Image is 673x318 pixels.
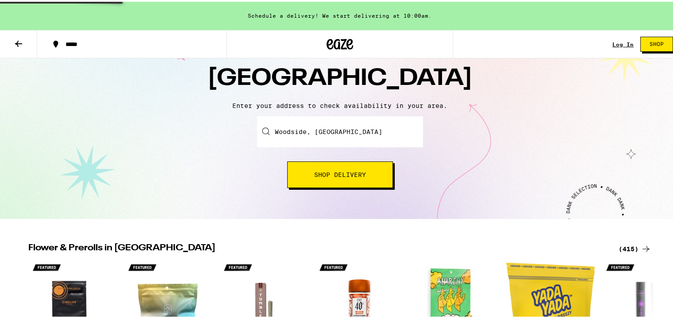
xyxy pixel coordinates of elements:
button: Shop [640,35,673,50]
span: Hi. Need any help? [5,6,64,13]
h1: Weed Delivery In [185,29,495,93]
span: Shop [650,40,664,45]
h2: Flower & Prerolls in [GEOGRAPHIC_DATA] [28,242,608,253]
a: Log In [612,40,634,46]
span: [GEOGRAPHIC_DATA] [208,65,473,88]
button: Shop Delivery [287,160,393,186]
input: Enter your delivery address [257,115,423,146]
span: Shop Delivery [314,170,366,176]
p: Enter your address to check availability in your area. [9,100,671,107]
a: (415) [619,242,651,253]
